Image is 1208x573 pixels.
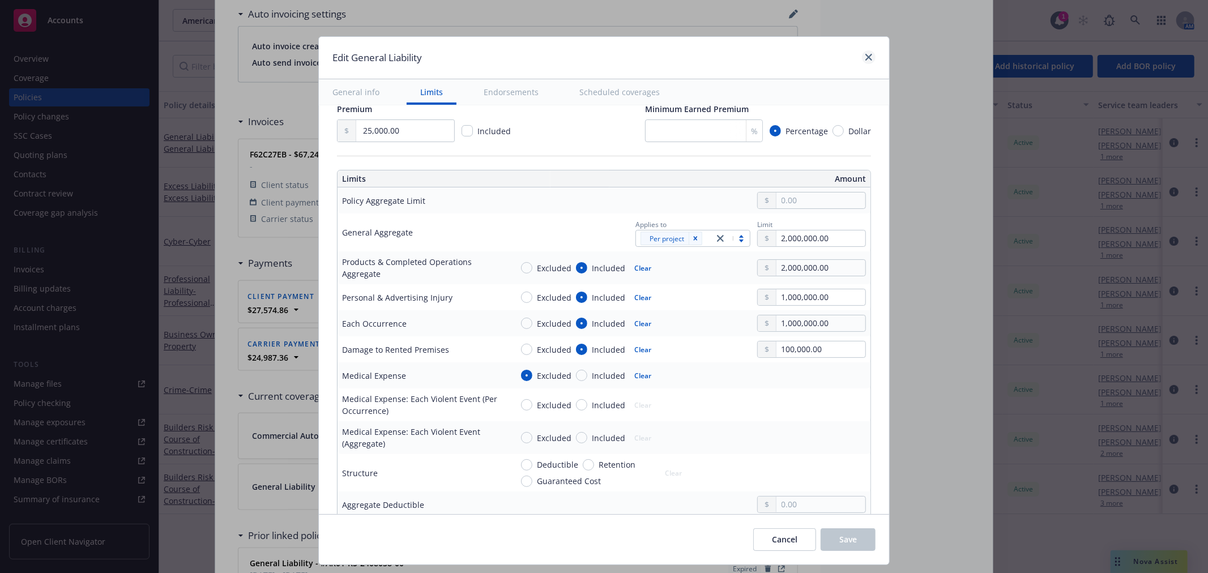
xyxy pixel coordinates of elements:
span: Guaranteed Cost [537,475,601,487]
span: % [751,125,758,137]
span: Excluded [537,399,571,411]
span: Included [592,318,625,330]
div: Damage to Rented Premises [342,344,449,356]
span: Applies to [635,220,667,229]
button: Clear [628,260,658,276]
div: Structure [342,467,378,479]
input: 0.00 [776,289,865,305]
button: Endorsements [470,79,552,105]
th: Limits [338,170,550,187]
span: Premium [337,104,372,114]
input: Included [576,318,587,329]
span: Deductible [537,459,578,471]
input: Percentage [770,125,781,136]
h1: Edit General Liability [332,50,422,65]
input: Included [576,262,587,273]
span: Included [592,399,625,411]
input: Excluded [521,318,532,329]
div: Products & Completed Operations Aggregate [342,256,503,280]
span: Retention [599,459,635,471]
div: Each Occurrence [342,318,407,330]
span: Excluded [537,432,571,444]
span: Minimum Earned Premium [645,104,749,114]
input: Guaranteed Cost [521,476,532,487]
div: Personal & Advertising Injury [342,292,453,303]
input: Included [576,432,587,443]
span: Excluded [537,262,571,274]
button: Scheduled coverages [566,79,673,105]
input: 0.00 [776,193,865,208]
input: 0.00 [776,315,865,331]
input: Excluded [521,344,532,355]
input: Excluded [521,399,532,410]
span: Limit [757,220,772,229]
input: 0.00 [776,497,865,512]
input: Deductible [521,459,532,471]
button: Cancel [753,528,816,551]
span: Included [592,292,625,303]
span: Percentage [786,125,828,137]
span: Included [592,370,625,382]
span: Excluded [537,318,571,330]
input: Excluded [521,432,532,443]
input: 0.00 [356,120,454,142]
input: Excluded [521,292,532,303]
button: Limits [407,79,456,105]
th: Amount [609,170,870,187]
input: Excluded [521,262,532,273]
input: Included [576,344,587,355]
span: Included [477,126,511,136]
button: Clear [628,367,658,383]
span: Included [592,262,625,274]
input: 0.00 [776,341,865,357]
span: Included [592,432,625,444]
input: Included [576,399,587,410]
span: Excluded [537,292,571,303]
div: General Aggregate [342,226,413,238]
button: Clear [628,289,658,305]
div: Policy Aggregate Limit [342,195,425,207]
div: Medical Expense [342,370,406,382]
input: 0.00 [776,230,865,246]
span: Per project [645,233,684,245]
input: Excluded [521,370,532,381]
a: close [714,232,727,245]
button: General info [319,79,393,105]
input: 0.00 [776,260,865,276]
span: Excluded [537,344,571,356]
input: Included [576,292,587,303]
button: Clear [628,341,658,357]
div: Remove [object Object] [689,232,702,245]
span: Per project [650,233,684,245]
button: Clear [628,315,658,331]
div: Medical Expense: Each Violent Event (Aggregate) [342,426,503,450]
span: Cancel [772,534,797,545]
span: Excluded [537,370,571,382]
div: Aggregate Deductible [342,499,424,511]
input: Retention [583,459,594,471]
div: Medical Expense: Each Violent Event (Per Occurrence) [342,393,503,417]
span: Included [592,344,625,356]
input: Included [576,370,587,381]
